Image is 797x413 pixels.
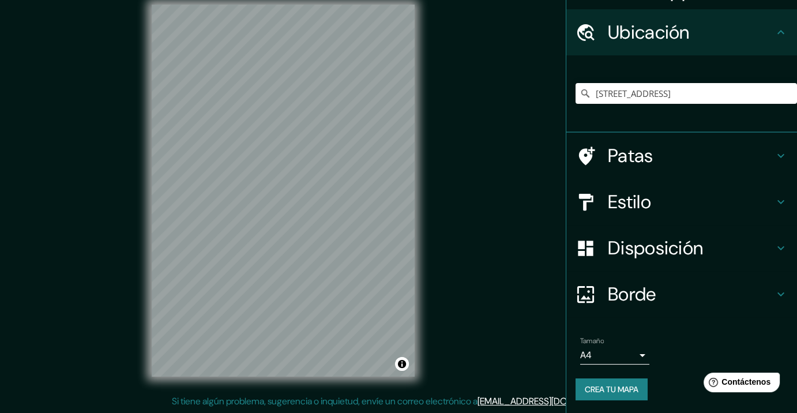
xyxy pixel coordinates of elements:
font: Ubicación [608,20,690,44]
div: Patas [566,133,797,179]
a: [EMAIL_ADDRESS][DOMAIN_NAME] [478,395,620,407]
canvas: Mapa [152,5,415,377]
div: Ubicación [566,9,797,55]
iframe: Lanzador de widgets de ayuda [694,368,784,400]
button: Activar o desactivar atribución [395,357,409,371]
div: Disposición [566,225,797,271]
div: Estilo [566,179,797,225]
input: Elige tu ciudad o zona [576,83,797,104]
div: A4 [580,346,649,365]
font: Borde [608,282,656,306]
font: Tamaño [580,336,604,346]
font: Estilo [608,190,651,214]
font: Disposición [608,236,703,260]
div: Borde [566,271,797,317]
button: Crea tu mapa [576,378,648,400]
font: Patas [608,144,653,168]
font: Crea tu mapa [585,384,638,395]
font: Si tiene algún problema, sugerencia o inquietud, envíe un correo electrónico a [172,395,478,407]
font: A4 [580,349,592,361]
